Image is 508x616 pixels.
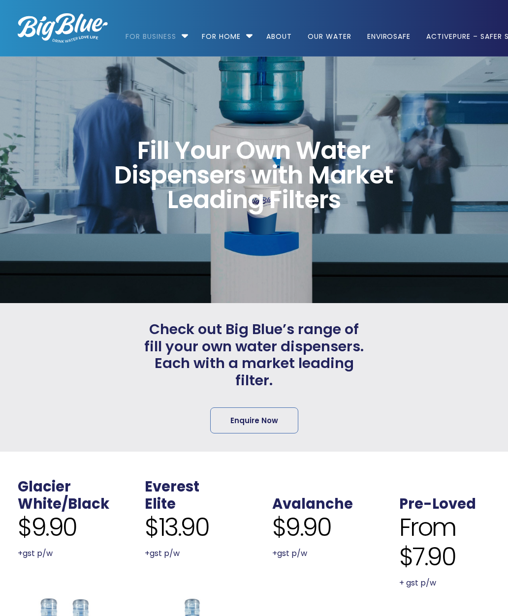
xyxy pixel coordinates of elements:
a: Elite [145,494,176,514]
span: Check out Big Blue’s range of fill your own water dispensers. Each with a market leading filter. [140,321,368,389]
p: +gst p/w [145,547,236,560]
p: +gst p/w [272,547,363,560]
a: Enquire Now [210,407,298,433]
a: Pre-Loved [399,494,476,514]
span: From $7.90 [399,513,490,572]
span: Fill Your Own Water Dispensers with Market Leading Filters [107,138,402,212]
span: . [272,477,276,496]
a: Glacier [18,477,71,496]
a: Everest [145,477,199,496]
span: $9.90 [272,513,331,542]
span: $9.90 [18,513,77,542]
img: logo [18,13,108,43]
p: +gst p/w [18,547,109,560]
p: + gst p/w [399,576,490,590]
span: . [399,477,403,496]
span: $13.90 [145,513,209,542]
a: Avalanche [272,494,353,514]
a: White/Black [18,494,109,514]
